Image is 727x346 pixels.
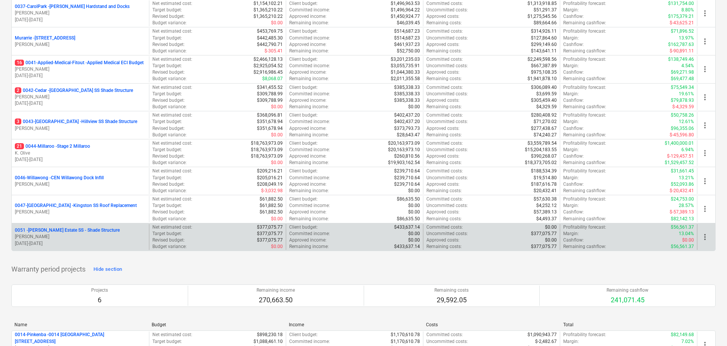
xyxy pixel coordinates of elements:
[681,7,694,13] p: 8.80%
[531,153,557,160] p: $390,268.07
[426,97,459,104] p: Approved costs :
[260,202,283,209] p: $61,882.50
[289,147,330,153] p: Committed income :
[289,196,318,202] p: Client budget :
[394,41,420,48] p: $461,937.23
[152,69,185,76] p: Revised budget :
[271,160,283,166] p: $0.00
[394,91,420,97] p: $385,338.33
[397,48,420,54] p: $52,750.00
[289,188,329,194] p: Remaining income :
[152,28,192,35] p: Net estimated cost :
[257,181,283,188] p: $208,049.19
[671,69,694,76] p: $69,271.98
[397,196,420,202] p: $86,635.50
[563,153,584,160] p: Cashflow :
[672,104,694,110] p: $-4,329.59
[15,118,21,125] span: 3
[394,118,420,125] p: $402,437.20
[426,147,468,153] p: Uncommitted costs :
[426,7,468,13] p: Uncommitted costs :
[15,3,146,23] div: 0037-CarolPark -[PERSON_NAME] Hardstand and Docks[PERSON_NAME][DATE]-[DATE]
[15,175,146,188] div: 0046-Willawong -CEN Willawong Dock Infill[PERSON_NAME]
[563,188,606,194] p: Remaining cashflow :
[426,209,459,215] p: Approved costs :
[152,97,185,104] p: Revised budget :
[15,35,146,48] div: Murarrie -[STREET_ADDRESS][PERSON_NAME]
[15,87,133,94] p: 0042-Cedar - [GEOGRAPHIC_DATA] SS Shade Structure
[271,104,283,110] p: $0.00
[388,147,420,153] p: $20,163,973.10
[15,87,146,107] div: 20042-Cedar -[GEOGRAPHIC_DATA] SS Shade Structure[PERSON_NAME][DATE]-[DATE]
[251,147,283,153] p: $18,763,973.09
[563,147,579,153] p: Margin :
[426,202,468,209] p: Uncommitted costs :
[257,168,283,174] p: $209,216.21
[152,209,185,215] p: Revised budget :
[289,125,326,132] p: Approved income :
[563,168,606,174] p: Profitability forecast :
[15,202,146,215] div: 0047-[GEOGRAPHIC_DATA] -Kingston SS Roof Replacement[PERSON_NAME]
[394,153,420,160] p: $260,810.56
[15,150,146,156] p: K. Olive
[394,175,420,181] p: $239,710.64
[152,175,182,181] p: Target budget :
[289,0,318,7] p: Client budget :
[426,56,463,63] p: Committed costs :
[534,132,557,138] p: $74,240.27
[534,7,557,13] p: $51,291.37
[426,112,463,118] p: Committed costs :
[289,209,326,215] p: Approved income :
[426,104,462,110] p: Remaining costs :
[563,202,579,209] p: Margin :
[15,332,146,344] p: 0014-Pinkenba - 0014 [GEOGRAPHIC_DATA] [STREET_ADDRESS]
[152,196,192,202] p: Net estimated cost :
[563,28,606,35] p: Profitability forecast :
[152,0,192,7] p: Net estimated cost :
[531,112,557,118] p: $280,408.92
[671,112,694,118] p: $50,758.26
[152,125,185,132] p: Revised budget :
[408,209,420,215] p: $0.00
[15,209,146,215] p: [PERSON_NAME]
[15,41,146,48] p: [PERSON_NAME]
[563,76,606,82] p: Remaining cashflow :
[15,227,120,234] p: 0051 - [PERSON_NAME] Estate SS - Shade Structure
[257,112,283,118] p: $368,096.81
[700,37,710,46] span: more_vert
[671,125,694,132] p: $96,355.06
[700,9,710,18] span: more_vert
[408,188,420,194] p: $0.00
[289,104,329,110] p: Remaining income :
[527,13,557,20] p: $1,275,545.56
[261,188,283,194] p: $-3,032.98
[671,97,694,104] p: $79,878.93
[391,7,420,13] p: $1,496,964.22
[426,118,468,125] p: Uncommitted costs :
[534,209,557,215] p: $57,389.13
[679,35,694,41] p: 13.97%
[534,118,557,125] p: $71,270.02
[426,69,459,76] p: Approved costs :
[391,69,420,76] p: $1,044,380.33
[271,132,283,138] p: $0.00
[527,0,557,7] p: $1,313,918.85
[15,118,146,131] div: 30043-[GEOGRAPHIC_DATA] -Hillview SS Shade Structure[PERSON_NAME]
[260,209,283,215] p: $61,882.50
[262,76,283,82] p: $8,068.07
[397,20,420,26] p: $46,039.45
[394,168,420,174] p: $239,710.64
[289,48,329,54] p: Remaining income :
[289,13,326,20] p: Approved income :
[257,91,283,97] p: $309,788.99
[671,84,694,91] p: $75,549.34
[668,13,694,20] p: $175,379.21
[152,84,192,91] p: Net estimated cost :
[700,149,710,158] span: more_vert
[531,48,557,54] p: $143,641.11
[670,132,694,138] p: $-45,596.80
[534,196,557,202] p: $57,630.38
[15,227,146,246] div: 0051 -[PERSON_NAME] Estate SS - Shade Structure[PERSON_NAME][DATE]-[DATE]
[671,168,694,174] p: $31,661.45
[408,104,420,110] p: $0.00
